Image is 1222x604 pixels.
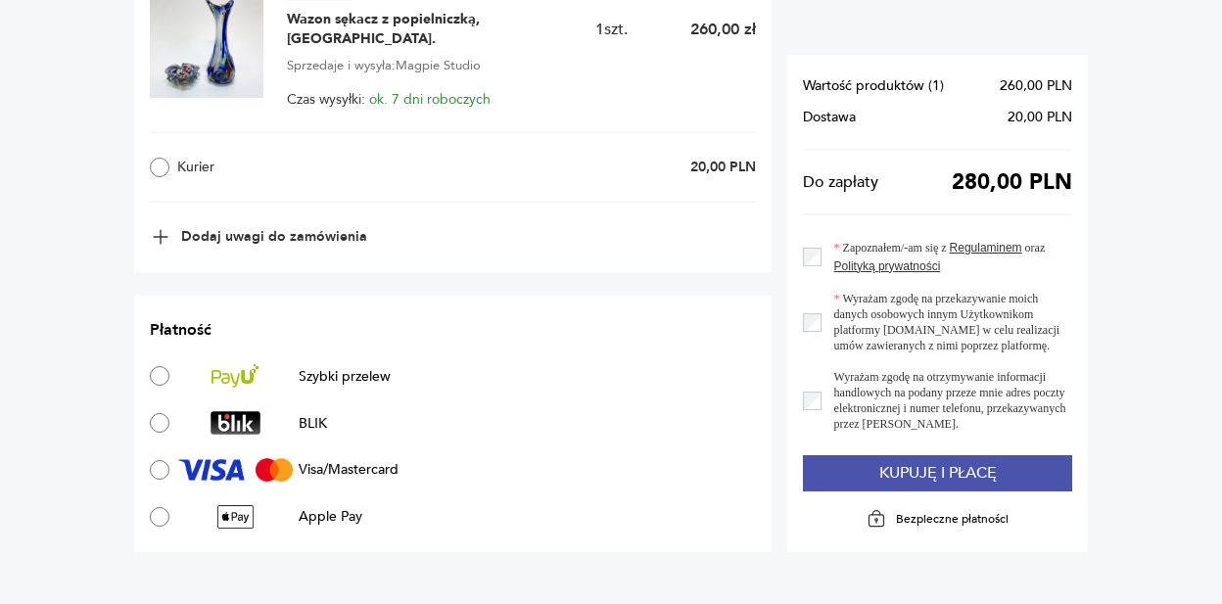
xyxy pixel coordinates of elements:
span: 260,00 PLN [1000,78,1072,94]
span: 280,00 PLN [952,174,1072,190]
span: ok. 7 dni roboczych [369,90,491,109]
p: Apple Pay [299,507,362,526]
button: Kupuję i płacę [803,455,1071,491]
span: Do zapłaty [803,174,878,190]
span: 20,00 PLN [1008,110,1072,125]
button: Dodaj uwagi do zamówienia [150,226,367,248]
label: Kurier [150,158,407,177]
img: Szybki przelew [211,364,258,388]
span: 1 szt. [595,19,628,40]
p: Visa/Mastercard [299,460,399,479]
span: Dostawa [803,110,856,125]
p: 260,00 zł [690,19,756,40]
label: Wyrażam zgodę na otrzymywanie informacji handlowych na podany przeze mnie adres poczty elektronic... [822,369,1072,432]
label: Wyrażam zgodę na przekazywanie moich danych osobowych innym Użytkownikom platformy [DOMAIN_NAME] ... [822,291,1072,353]
a: Polityką prywatności [834,258,941,272]
input: BLIKBLIK [150,413,169,433]
img: Apple Pay [217,505,255,529]
label: Zapoznałem/-am się z oraz [822,239,1072,275]
input: Visa/MastercardVisa/Mastercard [150,460,169,480]
span: Wazon sękacz z popielniczką, [GEOGRAPHIC_DATA]. [287,10,532,49]
img: BLIK [211,411,260,435]
a: Regulaminem [950,241,1022,255]
img: Ikona kłódki [867,509,886,529]
span: Sprzedaje i wysyła: Magpie Studio [287,55,481,76]
input: Apple PayApple Pay [150,507,169,527]
span: Czas wysyłki: [287,92,491,108]
img: Visa/Mastercard [178,458,293,482]
p: 20,00 PLN [690,158,756,176]
p: Bezpieczne płatności [896,511,1009,527]
h2: Płatność [150,319,756,341]
input: Szybki przelewSzybki przelew [150,366,169,386]
p: Szybki przelew [299,367,391,386]
p: BLIK [299,414,327,433]
input: Kurier [150,158,169,177]
span: Wartość produktów ( 1 ) [803,78,944,94]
